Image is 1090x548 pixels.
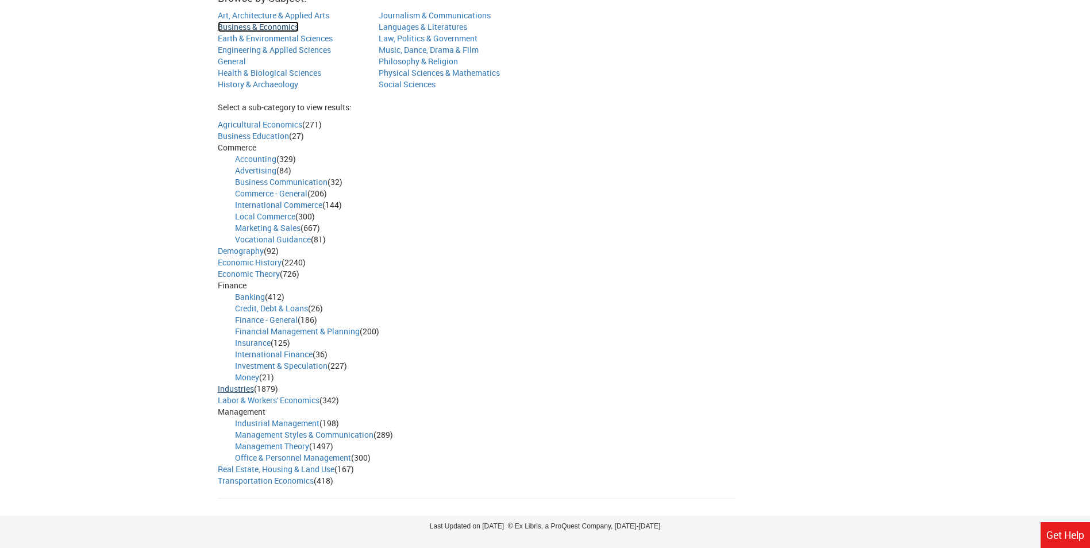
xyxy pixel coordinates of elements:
a: Business Communication [235,176,328,187]
a: Earth & Environmental Sciences [218,33,333,44]
a: Marketing & Sales [235,222,301,233]
div: (418) [218,475,873,487]
div: (206) [218,188,873,199]
div: (200) [218,326,873,337]
a: Economic History [218,257,282,268]
div: (726) [218,268,873,280]
a: Insurance [235,337,271,348]
a: Banking [235,291,265,302]
div: (92) [218,245,873,257]
div: (342) [218,395,873,406]
a: History & Archaeology [218,79,298,90]
a: Advertising [235,165,276,176]
a: Demography [218,245,264,256]
div: (1497) [218,441,873,452]
a: Health & Biological Sciences [218,67,321,78]
div: (36) [218,349,873,360]
div: (32) [218,176,873,188]
a: Commerce - General [235,188,307,199]
div: Commerce [218,142,873,153]
div: (198) [218,418,873,429]
a: Credit, Debt & Loans [235,303,308,314]
div: (412) [218,291,873,303]
div: (167) [218,464,873,475]
div: (21) [218,372,873,383]
a: Vocational Guidance [235,234,311,245]
div: Management [218,406,873,418]
a: International Commerce [235,199,322,210]
a: Industries [218,383,254,394]
a: Office & Personnel Management [235,452,351,463]
div: (271) [218,119,873,130]
div: (300) [218,211,873,222]
a: Accounting [235,153,276,164]
a: Philosophy & Religion [379,56,458,67]
a: Journalism & Communications [379,10,491,21]
div: (27) [218,130,873,142]
div: (84) [218,165,873,176]
div: (1879) [218,383,873,395]
a: International Finance [235,349,313,360]
a: Law, Politics & Government [379,33,477,44]
a: Get Help [1041,522,1090,548]
a: Real Estate, Housing & Land Use [218,464,334,474]
a: Music, Dance, Drama & Film [379,44,479,55]
a: Engineering & Applied Sciences [218,44,331,55]
div: Finance [218,280,873,291]
a: Business Education [218,130,289,141]
div: (2240) [218,257,873,268]
a: Management Theory [235,441,309,451]
a: General [218,56,246,67]
div: (26) [218,303,873,314]
div: (186) [218,314,873,326]
a: Labor & Workers' Economics [218,395,319,406]
a: Business & Economics [218,21,299,32]
a: Industrial Management [235,418,319,429]
a: Management Styles & Communication [235,429,373,440]
div: Select a sub-category to view results: [218,102,873,113]
a: Agricultural Economics [218,119,302,130]
div: (329) [218,153,873,165]
a: Money [235,372,259,383]
a: Investment & Speculation [235,360,328,371]
a: Financial Management & Planning [235,326,360,337]
div: (300) [218,452,873,464]
a: Physical Sciences & Mathematics [379,67,500,78]
div: (227) [218,360,873,372]
div: (667) [218,222,873,234]
div: (81) [218,234,873,245]
a: Transportation Economics [218,475,314,486]
a: Languages & Literatures [379,21,467,32]
a: Social Sciences [379,79,436,90]
a: Finance - General [235,314,298,325]
a: Art, Architecture & Applied Arts [218,10,329,21]
div: (289) [218,429,873,441]
a: Local Commerce [235,211,295,222]
div: (125) [218,337,873,349]
div: (144) [218,199,873,211]
a: Economic Theory [218,268,280,279]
